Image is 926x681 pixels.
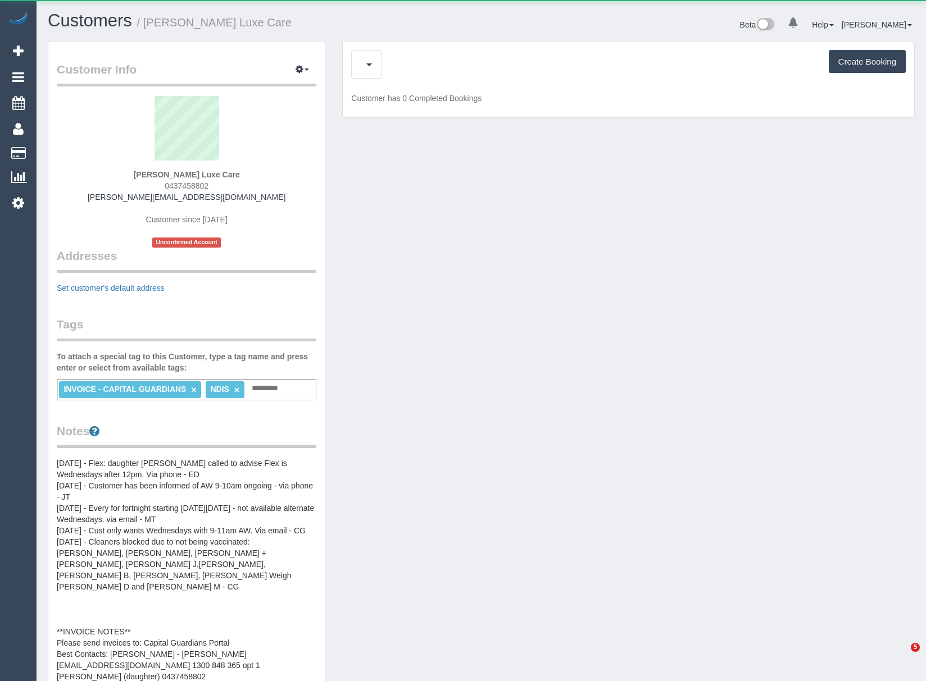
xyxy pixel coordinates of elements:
[7,11,29,27] img: Automaid Logo
[152,237,221,247] span: Unconfirmed Account
[351,93,906,104] p: Customer has 0 Completed Bookings
[57,351,316,373] label: To attach a special tag to this Customer, type a tag name and press enter or select from availabl...
[842,20,912,29] a: [PERSON_NAME]
[57,316,316,341] legend: Tags
[165,181,208,190] span: 0437458802
[63,385,186,394] span: INVOICE - CAPITAL GUARDIANS
[48,11,132,30] a: Customers
[812,20,834,29] a: Help
[191,385,196,395] a: ×
[134,170,240,179] strong: [PERSON_NAME] Luxe Care
[137,16,292,29] small: / [PERSON_NAME] Luxe Care
[210,385,229,394] span: NDIS
[829,50,906,74] button: Create Booking
[57,423,316,448] legend: Notes
[57,284,165,292] a: Set customer's default address
[88,193,285,202] a: [PERSON_NAME][EMAIL_ADDRESS][DOMAIN_NAME]
[888,643,915,670] iframe: Intercom live chat
[57,61,316,86] legend: Customer Info
[234,385,239,395] a: ×
[911,643,920,652] span: 5
[740,20,775,29] a: Beta
[146,215,228,224] span: Customer since [DATE]
[756,18,774,33] img: New interface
